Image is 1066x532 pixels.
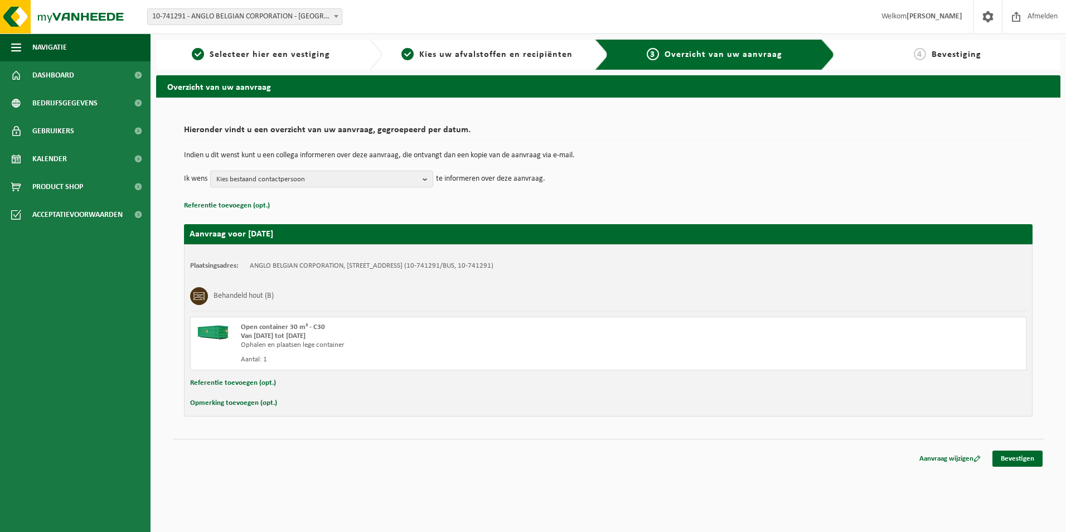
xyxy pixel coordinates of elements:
[241,355,653,364] div: Aantal: 1
[196,323,230,340] img: HK-XC-30-GN-00.png
[647,48,659,60] span: 3
[241,323,325,331] span: Open container 30 m³ - C30
[419,50,573,59] span: Kies uw afvalstoffen en recipiënten
[241,341,653,350] div: Ophalen en plaatsen lege container
[192,48,204,60] span: 1
[32,89,98,117] span: Bedrijfsgegevens
[932,50,981,59] span: Bevestiging
[210,50,330,59] span: Selecteer hier een vestiging
[665,50,782,59] span: Overzicht van uw aanvraag
[190,230,273,239] strong: Aanvraag voor [DATE]
[214,287,274,305] h3: Behandeld hout (B)
[184,199,270,213] button: Referentie toevoegen (opt.)
[907,12,962,21] strong: [PERSON_NAME]
[32,117,74,145] span: Gebruikers
[190,396,277,410] button: Opmerking toevoegen (opt.)
[210,171,433,187] button: Kies bestaand contactpersoon
[162,48,360,61] a: 1Selecteer hier een vestiging
[32,145,67,173] span: Kalender
[184,152,1033,159] p: Indien u dit wenst kunt u een collega informeren over deze aanvraag, die ontvangt dan een kopie v...
[914,48,926,60] span: 4
[32,61,74,89] span: Dashboard
[911,451,989,467] a: Aanvraag wijzigen
[388,48,587,61] a: 2Kies uw afvalstoffen en recipiënten
[250,262,493,270] td: ANGLO BELGIAN CORPORATION, [STREET_ADDRESS] (10-741291/BUS, 10-741291)
[184,171,207,187] p: Ik wens
[156,75,1060,97] h2: Overzicht van uw aanvraag
[184,125,1033,141] h2: Hieronder vindt u een overzicht van uw aanvraag, gegroepeerd per datum.
[32,33,67,61] span: Navigatie
[241,332,306,340] strong: Van [DATE] tot [DATE]
[401,48,414,60] span: 2
[216,171,418,188] span: Kies bestaand contactpersoon
[32,201,123,229] span: Acceptatievoorwaarden
[992,451,1043,467] a: Bevestigen
[147,8,342,25] span: 10-741291 - ANGLO BELGIAN CORPORATION - GENT
[190,262,239,269] strong: Plaatsingsadres:
[436,171,545,187] p: te informeren over deze aanvraag.
[148,9,342,25] span: 10-741291 - ANGLO BELGIAN CORPORATION - GENT
[190,376,276,390] button: Referentie toevoegen (opt.)
[32,173,83,201] span: Product Shop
